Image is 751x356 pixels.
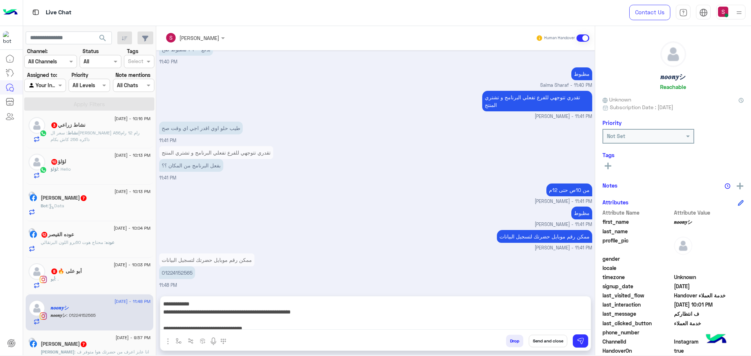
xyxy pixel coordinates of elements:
[674,319,744,327] span: خدمة العملاء
[114,115,150,122] span: [DATE] - 10:16 PM
[674,237,692,255] img: defaultAdmin.png
[602,329,673,336] span: phone_number
[200,338,206,344] img: create order
[602,347,673,355] span: HandoverOn
[114,152,150,159] span: [DATE] - 10:13 PM
[55,276,59,282] span: .
[159,282,177,288] span: 11:48 PM
[540,82,592,89] span: Salma Sharaf - 11:40 PM
[116,71,150,79] label: Note mentions
[159,138,176,143] span: 11:41 PM
[29,228,35,235] img: picture
[674,209,744,216] span: Attribute Value
[51,130,140,142] span: سعر الفون سامسونج A56رام 12 رام ذاكره 256 كاش بكام
[602,119,622,126] h6: Priority
[535,245,592,252] span: [PERSON_NAME] - 11:41 PM
[40,312,47,320] img: Instagram
[66,312,96,318] span: 01224152565
[602,273,673,281] span: timezone
[127,57,143,67] div: Select
[699,8,708,17] img: tab
[602,301,673,308] span: last_interaction
[67,130,78,136] span: نشاط
[544,35,575,41] small: Human Handover
[185,335,197,347] button: Trigger scenario
[40,130,47,137] img: WhatsApp
[159,266,195,279] p: 14/9/2025, 11:48 PM
[546,183,592,196] p: 14/9/2025, 11:41 PM
[602,319,673,327] span: last_clicked_button
[30,231,37,238] img: Facebook
[220,338,226,344] img: make a call
[40,166,47,174] img: WhatsApp
[197,335,209,347] button: create order
[674,255,744,263] span: null
[602,310,673,318] span: last_message
[674,264,744,272] span: null
[127,47,138,55] label: Tags
[30,194,37,201] img: Facebook
[571,207,592,219] p: 14/9/2025, 11:41 PM
[30,340,37,348] img: Facebook
[41,349,74,355] span: [PERSON_NAME]
[661,42,686,67] img: defaultAdmin.png
[497,230,592,243] p: 14/9/2025, 11:41 PM
[602,255,673,263] span: gender
[51,122,57,128] span: 3
[676,5,690,20] a: tab
[41,231,74,238] h5: عوده القيصر
[660,84,686,90] h6: Reachable
[703,327,729,352] img: hulul-logo.png
[40,276,47,283] img: Instagram
[159,146,273,159] p: 14/9/2025, 11:41 PM
[51,305,69,311] h5: 𝒏𝒐𝒐𝒏𝒚シ︎
[159,59,177,64] span: 11:40 PM
[734,8,744,17] img: profile
[83,47,99,55] label: Status
[737,183,743,189] img: add
[41,341,87,347] h5: Yosef Apd Alsalam
[173,335,185,347] button: select flow
[29,117,45,134] img: defaultAdmin.png
[3,5,18,20] img: Logo
[602,282,673,290] span: signup_date
[29,263,45,280] img: defaultAdmin.png
[718,7,728,17] img: userImage
[41,232,47,238] span: 12
[535,113,592,120] span: [PERSON_NAME] - 11:41 PM
[529,335,567,347] button: Send and close
[535,198,592,205] span: [PERSON_NAME] - 11:41 PM
[106,240,114,245] span: عوده
[679,8,688,17] img: tab
[209,337,218,346] img: send voice note
[51,166,58,172] span: لؤلؤ
[602,199,629,205] h6: Attributes
[159,175,176,181] span: 11:41 PM
[51,159,66,165] h5: لؤلؤ
[674,273,744,281] span: Unknown
[51,276,55,282] span: أبو
[81,195,87,201] span: 7
[31,8,40,17] img: tab
[29,154,45,170] img: defaultAdmin.png
[114,188,150,195] span: [DATE] - 10:13 PM
[159,122,243,134] p: 14/9/2025, 11:41 PM
[506,335,523,347] button: Drop
[98,34,107,42] span: search
[159,159,223,172] p: 14/9/2025, 11:41 PM
[602,96,631,103] span: Unknown
[674,338,744,345] span: 8
[602,264,673,272] span: locale
[674,292,744,299] span: Handover خدمة العملاء
[571,67,592,80] p: 14/9/2025, 11:40 PM
[41,203,48,208] span: Bot
[94,31,112,47] button: search
[81,341,87,347] span: 7
[602,182,618,189] h6: Notes
[51,268,57,274] span: 8
[602,152,744,158] h6: Tags
[602,227,673,235] span: last_name
[29,192,35,198] img: picture
[114,225,150,231] span: [DATE] - 10:04 PM
[29,300,45,316] img: defaultAdmin.png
